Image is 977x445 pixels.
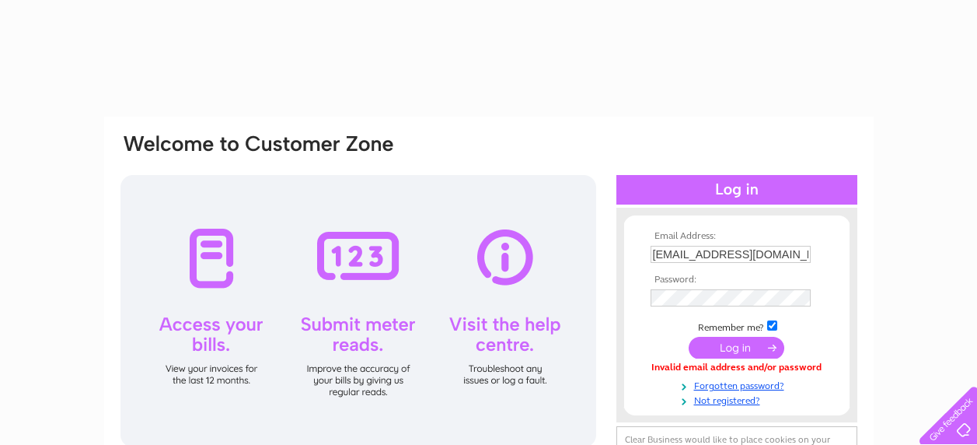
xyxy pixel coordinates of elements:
input: Submit [689,337,784,359]
a: Not registered? [651,392,827,407]
div: Invalid email address and/or password [651,363,823,373]
th: Password: [647,275,827,286]
td: Remember me? [647,318,827,334]
th: Email Address: [647,231,827,242]
a: Forgotten password? [651,377,827,392]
